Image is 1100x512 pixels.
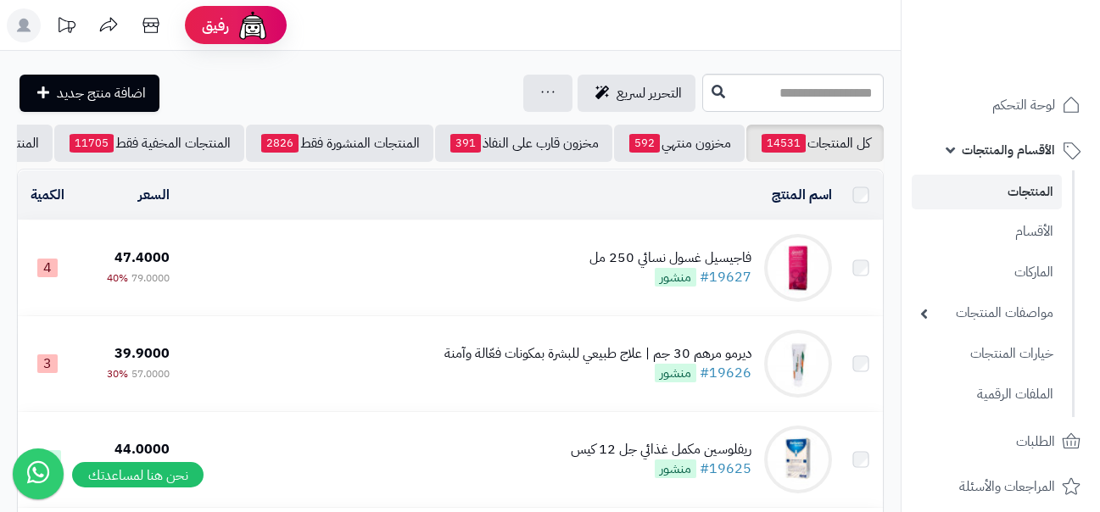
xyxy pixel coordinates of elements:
a: مخزون منتهي592 [614,125,745,162]
span: 44.0000 [114,439,170,459]
a: الملفات الرقمية [912,376,1062,413]
span: 40% [107,270,128,286]
span: 79.0000 [131,270,170,286]
img: logo-2.png [985,45,1084,81]
a: الطلبات [912,421,1090,462]
img: فاجيسيل غسول نسائي 250 مل [764,234,832,302]
span: 2826 [261,134,299,153]
span: لوحة التحكم [992,93,1055,117]
a: التحرير لسريع [578,75,695,112]
span: المراجعات والأسئلة [959,475,1055,498]
span: 30% [107,366,128,381]
a: الماركات [912,254,1062,291]
a: الكمية [31,185,64,205]
a: الأقسام [912,214,1062,250]
img: ديرمو مرهم 30 جم | علاج طبيعي للبشرة بمكونات فعّالة وآمنة [764,330,832,398]
span: رفيق [202,15,229,36]
span: منشور [655,459,696,478]
span: الأقسام والمنتجات [962,138,1055,162]
img: ريفلوسين مكمل غذائي جل 12 كيس [764,426,832,493]
a: تحديثات المنصة [45,8,87,47]
a: #19626 [700,363,751,383]
a: السعر [138,185,170,205]
a: كل المنتجات14531 [746,125,884,162]
span: 47.4000 [114,248,170,268]
a: مواصفات المنتجات [912,295,1062,331]
span: اضافة منتج جديد [57,83,146,103]
img: ai-face.png [236,8,270,42]
span: منشور [655,268,696,287]
span: 57.0000 [131,366,170,381]
span: 14531 [762,134,806,153]
span: التحرير لسريع [617,83,682,103]
a: مخزون قارب على النفاذ391 [435,125,612,162]
a: #19627 [700,267,751,287]
div: ديرمو مرهم 30 جم | علاج طبيعي للبشرة بمكونات فعّالة وآمنة [444,344,751,364]
span: 4 [37,259,58,277]
a: المنتجات المنشورة فقط2826 [246,125,433,162]
span: منشور [655,364,696,382]
div: فاجيسيل غسول نسائي 250 مل [589,248,751,268]
a: اضافة منتج جديد [20,75,159,112]
a: المنتجات المخفية فقط11705 [54,125,244,162]
a: خيارات المنتجات [912,336,1062,372]
div: ريفلوسين مكمل غذائي جل 12 كيس [571,440,751,459]
span: 11705 [70,134,114,153]
span: 592 [629,134,660,153]
a: اسم المنتج [772,185,832,205]
span: 3 [37,354,58,373]
a: المنتجات [912,175,1062,209]
a: لوحة التحكم [912,85,1090,125]
span: 39.9000 [114,343,170,364]
span: الطلبات [1016,430,1055,454]
a: المراجعات والأسئلة [912,466,1090,507]
a: #19625 [700,459,751,479]
span: 391 [450,134,481,153]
